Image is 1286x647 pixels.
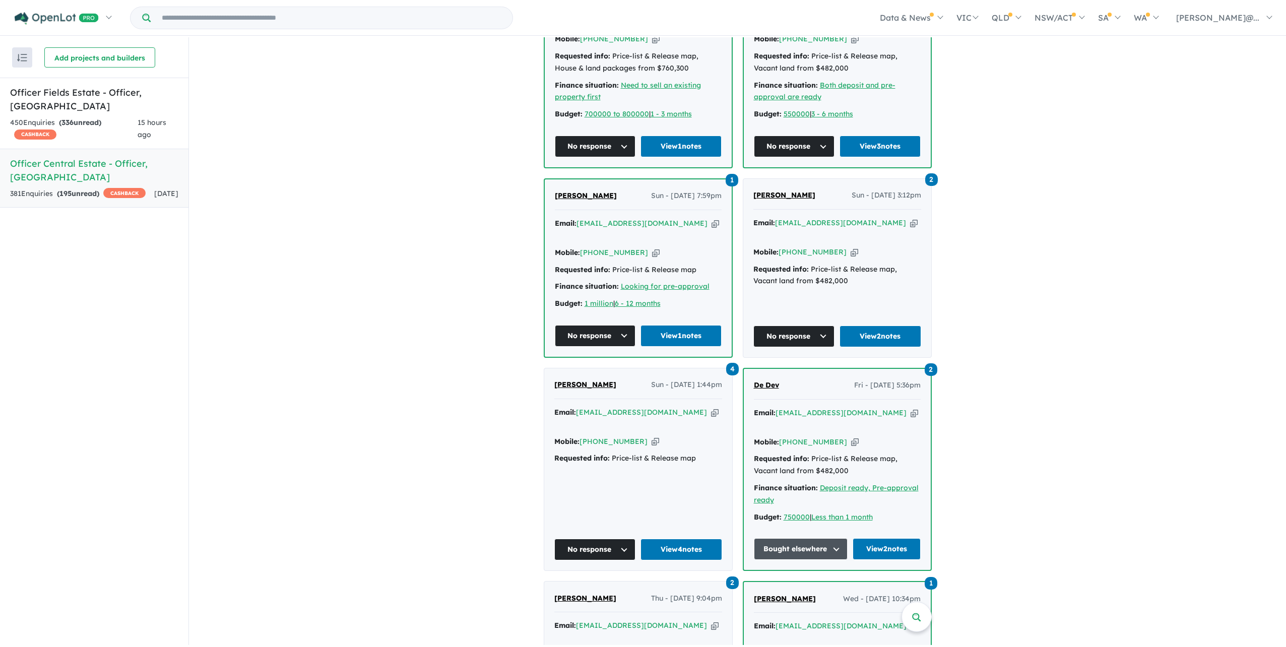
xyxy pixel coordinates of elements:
[555,265,610,274] strong: Requested info:
[576,219,708,228] a: [EMAIL_ADDRESS][DOMAIN_NAME]
[554,594,616,603] span: [PERSON_NAME]
[754,454,809,463] strong: Requested info:
[17,54,27,61] img: sort.svg
[853,538,921,560] a: View2notes
[580,34,648,43] a: [PHONE_NUMBER]
[585,299,613,308] a: 1 million
[61,118,74,127] span: 336
[554,621,576,630] strong: Email:
[754,538,848,560] button: Bought elsewhere
[555,299,583,308] strong: Budget:
[153,7,510,29] input: Try estate name, suburb, builder or developer
[554,452,722,465] div: Price-list & Release map
[754,512,782,522] strong: Budget:
[726,575,739,589] a: 2
[754,453,921,477] div: Price-list & Release map, Vacant land from $482,000
[555,191,617,200] span: [PERSON_NAME]
[103,188,146,198] span: CASHBACK
[753,218,775,227] strong: Email:
[754,108,921,120] div: |
[726,363,739,375] span: 4
[580,437,648,446] a: [PHONE_NUMBER]
[555,190,617,202] a: [PERSON_NAME]
[754,483,818,492] strong: Finance situation:
[753,326,835,347] button: No response
[554,380,616,389] span: [PERSON_NAME]
[754,380,779,390] span: De Dev
[811,512,873,522] a: Less than 1 month
[754,621,776,630] strong: Email:
[843,593,921,605] span: Wed - [DATE] 10:34pm
[651,109,692,118] u: 1 - 3 months
[754,81,895,102] u: Both deposit and pre-approval are ready
[585,109,649,118] a: 700000 to 800000
[14,130,56,140] span: CASHBACK
[726,362,739,375] a: 4
[712,218,719,229] button: Copy
[852,189,921,202] span: Sun - [DATE] 3:12pm
[10,157,178,184] h5: Officer Central Estate - Officer , [GEOGRAPHIC_DATA]
[651,379,722,391] span: Sun - [DATE] 1:44pm
[754,34,779,43] strong: Mobile:
[651,593,722,605] span: Thu - [DATE] 9:04pm
[754,483,919,504] u: Deposit ready, Pre-approval ready
[555,34,580,43] strong: Mobile:
[925,577,937,590] span: 1
[925,575,937,589] a: 1
[726,174,738,186] span: 1
[652,34,660,44] button: Copy
[854,379,921,392] span: Fri - [DATE] 5:36pm
[554,437,580,446] strong: Mobile:
[753,265,809,274] strong: Requested info:
[754,408,776,417] strong: Email:
[1176,13,1259,23] span: [PERSON_NAME]@...
[652,436,659,447] button: Copy
[784,512,810,522] a: 750000
[775,218,906,227] a: [EMAIL_ADDRESS][DOMAIN_NAME]
[138,118,166,139] span: 15 hours ago
[779,34,847,43] a: [PHONE_NUMBER]
[651,190,722,202] span: Sun - [DATE] 7:59pm
[615,299,661,308] a: 6 - 12 months
[784,109,810,118] a: 550000
[59,189,72,198] span: 195
[711,407,719,418] button: Copy
[555,264,722,276] div: Price-list & Release map
[555,81,701,102] u: Need to sell an existing property first
[753,189,815,202] a: [PERSON_NAME]
[555,81,619,90] strong: Finance situation:
[754,136,835,157] button: No response
[10,188,146,200] div: 381 Enquir ies
[554,379,616,391] a: [PERSON_NAME]
[555,298,722,310] div: |
[555,50,722,75] div: Price-list & Release map, House & land packages from $760,300
[851,247,858,257] button: Copy
[840,326,921,347] a: View2notes
[754,594,816,603] span: [PERSON_NAME]
[840,136,921,157] a: View3notes
[59,118,101,127] strong: ( unread)
[10,86,178,113] h5: Officer Fields Estate - Officer , [GEOGRAPHIC_DATA]
[555,108,722,120] div: |
[754,109,782,118] strong: Budget:
[754,379,779,392] a: De Dev
[555,136,636,157] button: No response
[555,248,580,257] strong: Mobile:
[154,189,178,198] span: [DATE]
[754,51,809,60] strong: Requested info:
[925,363,937,376] span: 2
[576,408,707,417] a: [EMAIL_ADDRESS][DOMAIN_NAME]
[726,173,738,186] a: 1
[640,325,722,347] a: View1notes
[776,408,907,417] a: [EMAIL_ADDRESS][DOMAIN_NAME]
[554,408,576,417] strong: Email:
[754,437,779,446] strong: Mobile:
[554,593,616,605] a: [PERSON_NAME]
[925,362,937,376] a: 2
[779,437,847,446] a: [PHONE_NUMBER]
[753,264,921,288] div: Price-list & Release map, Vacant land from $482,000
